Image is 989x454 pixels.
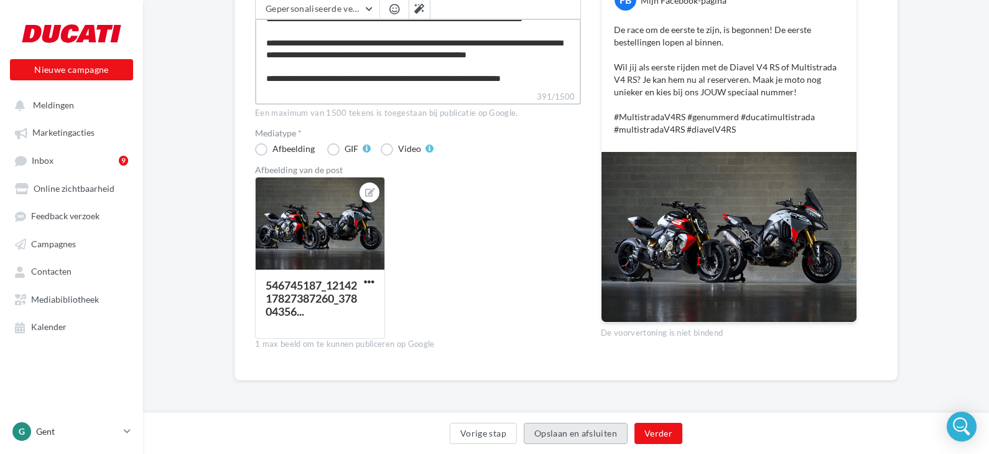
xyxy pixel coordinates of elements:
[7,121,136,143] a: Marketingacties
[266,3,370,14] span: Gepersonaliseerde velden
[266,278,357,318] div: 546745187_1214217827387260_37804356...
[10,420,133,443] a: G Gent
[7,204,136,227] a: Feedback verzoek
[601,323,857,339] div: De voorvertoning is niet bindend
[10,59,133,80] button: Nieuwe campagne
[32,128,95,138] span: Marketingacties
[255,166,581,174] div: Afbeelding van de post
[31,239,76,249] span: Campagnes
[7,315,136,338] a: Kalender
[634,423,682,444] button: Verder
[398,144,421,153] div: Video
[255,108,581,119] div: Een maximum van 1500 tekens is toegestaan bij publicatie op Google.
[272,144,315,153] div: Afbeelding
[7,93,131,116] button: Meldingen
[345,144,358,153] div: GIF
[19,425,25,438] span: G
[255,129,581,138] label: Mediatype *
[450,423,517,444] button: Vorige stap
[31,267,72,277] span: Contacten
[31,211,100,222] span: Feedback verzoek
[524,423,628,444] button: Opslaan en afsluiten
[31,322,67,333] span: Kalender
[614,24,844,136] p: De race om de eerste te zijn, is begonnen! De eerste bestellingen lopen al binnen. Wil jij als ee...
[36,425,119,438] p: Gent
[7,149,136,172] a: Inbox9
[34,183,114,194] span: Online zichtbaarheid
[32,155,53,166] span: Inbox
[255,339,581,350] div: 1 max beeld om te kunnen publiceren op Google
[7,288,136,310] a: Mediabibliotheek
[33,100,74,110] span: Meldingen
[7,232,136,255] a: Campagnes
[31,294,99,305] span: Mediabibliotheek
[947,412,977,442] div: Open Intercom Messenger
[7,260,136,282] a: Contacten
[255,90,581,105] label: 391/1500
[119,156,128,166] div: 9
[7,177,136,199] a: Online zichtbaarheid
